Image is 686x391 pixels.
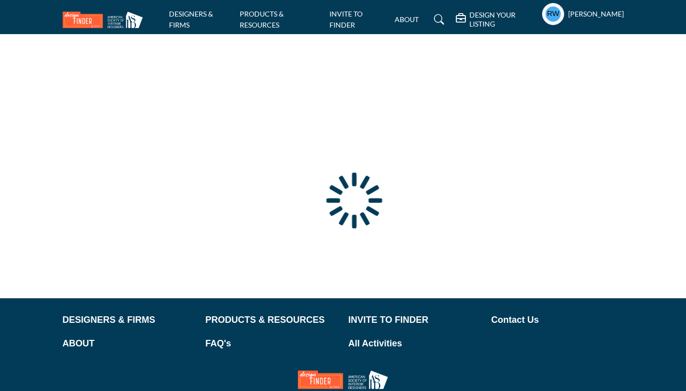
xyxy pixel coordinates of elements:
a: DESIGNERS & FIRMS [169,10,213,29]
img: No Site Logo [298,370,388,389]
a: Search [424,12,451,28]
a: PRODUCTS & RESOURCES [206,313,338,327]
a: All Activities [349,337,481,350]
a: INVITE TO FINDER [329,10,363,29]
a: FAQ's [206,337,338,350]
h5: DESIGN YOUR LISTING [469,11,537,29]
button: Show hide supplier dropdown [542,3,564,25]
a: INVITE TO FINDER [349,313,481,327]
a: PRODUCTS & RESOURCES [240,10,284,29]
h5: [PERSON_NAME] [568,9,624,19]
a: DESIGNERS & FIRMS [63,313,195,327]
a: ABOUT [395,15,419,24]
div: DESIGN YOUR LISTING [456,11,537,29]
img: Site Logo [63,12,148,28]
a: Contact Us [491,313,624,327]
a: ABOUT [63,337,195,350]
